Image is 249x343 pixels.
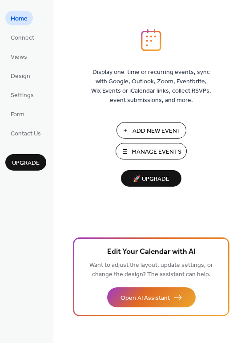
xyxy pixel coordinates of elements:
[116,143,187,159] button: Manage Events
[5,106,30,121] a: Form
[132,147,181,157] span: Manage Events
[116,122,186,139] button: Add New Event
[11,14,28,24] span: Home
[89,259,213,281] span: Want to adjust the layout, update settings, or change the design? The assistant can help.
[11,110,24,119] span: Form
[11,72,30,81] span: Design
[107,246,196,258] span: Edit Your Calendar with AI
[5,87,39,102] a: Settings
[12,159,40,168] span: Upgrade
[141,29,161,51] img: logo_icon.svg
[120,294,170,303] span: Open AI Assistant
[133,127,181,136] span: Add New Event
[107,287,196,307] button: Open AI Assistant
[126,173,176,185] span: 🚀 Upgrade
[5,68,36,83] a: Design
[5,154,46,171] button: Upgrade
[11,129,41,139] span: Contact Us
[11,33,34,43] span: Connect
[91,68,211,105] span: Display one-time or recurring events, sync with Google, Outlook, Zoom, Eventbrite, Wix Events or ...
[5,126,46,140] a: Contact Us
[5,49,32,64] a: Views
[5,30,40,45] a: Connect
[11,53,27,62] span: Views
[5,11,33,25] a: Home
[121,170,181,187] button: 🚀 Upgrade
[11,91,34,100] span: Settings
